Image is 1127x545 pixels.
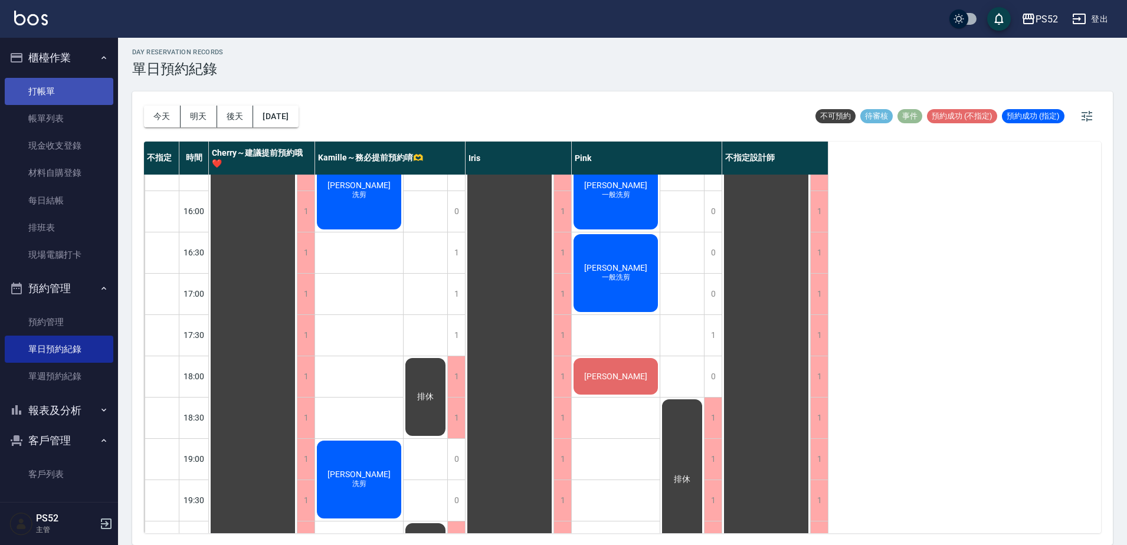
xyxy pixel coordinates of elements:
[132,48,224,56] h2: day Reservation records
[599,190,633,200] span: 一般洗剪
[553,191,571,232] div: 1
[179,480,209,521] div: 19:30
[1067,8,1113,30] button: 登出
[5,132,113,159] a: 現金收支登錄
[582,180,650,190] span: [PERSON_NAME]
[5,214,113,241] a: 排班表
[553,356,571,397] div: 1
[722,142,828,175] div: 不指定設計師
[927,111,997,122] span: 預約成功 (不指定)
[5,363,113,390] a: 單週預約紀錄
[815,111,856,122] span: 不可預約
[5,425,113,456] button: 客戶管理
[5,493,113,523] button: 行銷工具
[5,159,113,186] a: 材料自購登錄
[447,232,465,273] div: 1
[415,392,436,402] span: 排休
[810,274,828,314] div: 1
[217,106,254,127] button: 後天
[297,315,314,356] div: 1
[599,272,633,283] span: 一般洗剪
[297,356,314,397] div: 1
[14,11,48,25] img: Logo
[5,241,113,268] a: 現場電腦打卡
[5,78,113,105] a: 打帳單
[447,439,465,480] div: 0
[987,7,1011,31] button: save
[553,315,571,356] div: 1
[671,474,693,485] span: 排休
[179,273,209,314] div: 17:00
[5,461,113,488] a: 客戶列表
[36,513,96,524] h5: PS52
[5,395,113,426] button: 報表及分析
[1002,111,1064,122] span: 預約成功 (指定)
[209,142,315,175] div: Cherry～建議提前預約哦❤️
[704,356,722,397] div: 0
[5,308,113,336] a: 預約管理
[447,191,465,232] div: 0
[350,190,369,200] span: 洗剪
[897,111,922,122] span: 事件
[5,187,113,214] a: 每日結帳
[179,356,209,397] div: 18:00
[704,232,722,273] div: 0
[810,232,828,273] div: 1
[297,480,314,521] div: 1
[325,470,393,479] span: [PERSON_NAME]
[297,439,314,480] div: 1
[860,111,893,122] span: 待審核
[553,398,571,438] div: 1
[704,439,722,480] div: 1
[447,398,465,438] div: 1
[179,314,209,356] div: 17:30
[553,232,571,273] div: 1
[582,372,650,381] span: [PERSON_NAME]
[704,398,722,438] div: 1
[810,398,828,438] div: 1
[810,191,828,232] div: 1
[36,524,96,535] p: 主管
[325,180,393,190] span: [PERSON_NAME]
[704,315,722,356] div: 1
[582,263,650,272] span: [PERSON_NAME]
[297,191,314,232] div: 1
[1036,12,1058,27] div: PS52
[179,142,209,175] div: 時間
[5,273,113,304] button: 預約管理
[553,480,571,521] div: 1
[704,480,722,521] div: 1
[447,274,465,314] div: 1
[144,142,179,175] div: 不指定
[810,315,828,356] div: 1
[9,512,33,536] img: Person
[447,480,465,521] div: 0
[181,106,217,127] button: 明天
[315,142,466,175] div: Kamille～務必提前預約唷🫶
[1017,7,1063,31] button: PS52
[132,61,224,77] h3: 單日預約紀錄
[5,105,113,132] a: 帳單列表
[572,142,722,175] div: Pink
[179,397,209,438] div: 18:30
[179,232,209,273] div: 16:30
[704,274,722,314] div: 0
[297,232,314,273] div: 1
[553,274,571,314] div: 1
[447,356,465,397] div: 1
[810,356,828,397] div: 1
[466,142,572,175] div: Iris
[810,439,828,480] div: 1
[144,106,181,127] button: 今天
[297,398,314,438] div: 1
[447,315,465,356] div: 1
[179,438,209,480] div: 19:00
[253,106,298,127] button: [DATE]
[553,439,571,480] div: 1
[5,42,113,73] button: 櫃檯作業
[5,336,113,363] a: 單日預約紀錄
[704,191,722,232] div: 0
[810,480,828,521] div: 1
[297,274,314,314] div: 1
[179,191,209,232] div: 16:00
